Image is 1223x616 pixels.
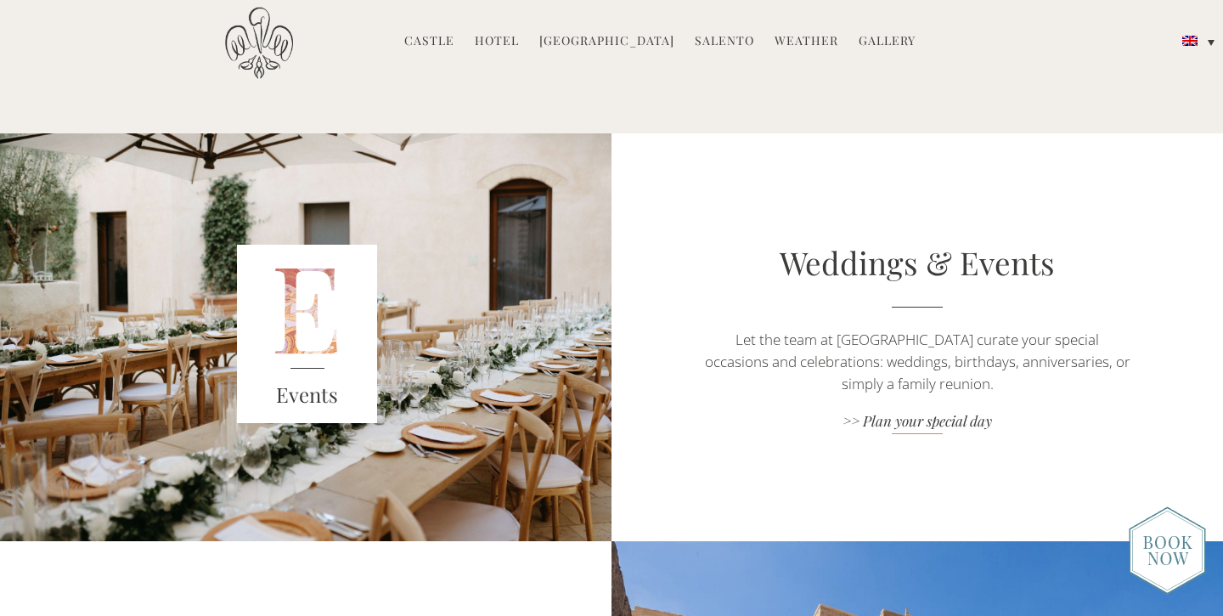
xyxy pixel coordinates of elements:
[859,32,916,52] a: Gallery
[404,32,454,52] a: Castle
[225,7,293,79] img: Castello di Ugento
[539,32,674,52] a: [GEOGRAPHIC_DATA]
[475,32,519,52] a: Hotel
[237,380,378,410] h3: Events
[237,245,378,423] img: E_red.png
[703,329,1131,395] p: Let the team at [GEOGRAPHIC_DATA] curate your special occasions and celebrations: weddings, birth...
[695,32,754,52] a: Salento
[703,411,1131,434] a: >> Plan your special day
[775,32,838,52] a: Weather
[1129,506,1206,595] img: new-booknow.png
[1182,36,1198,46] img: English
[780,241,1055,283] a: Weddings & Events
